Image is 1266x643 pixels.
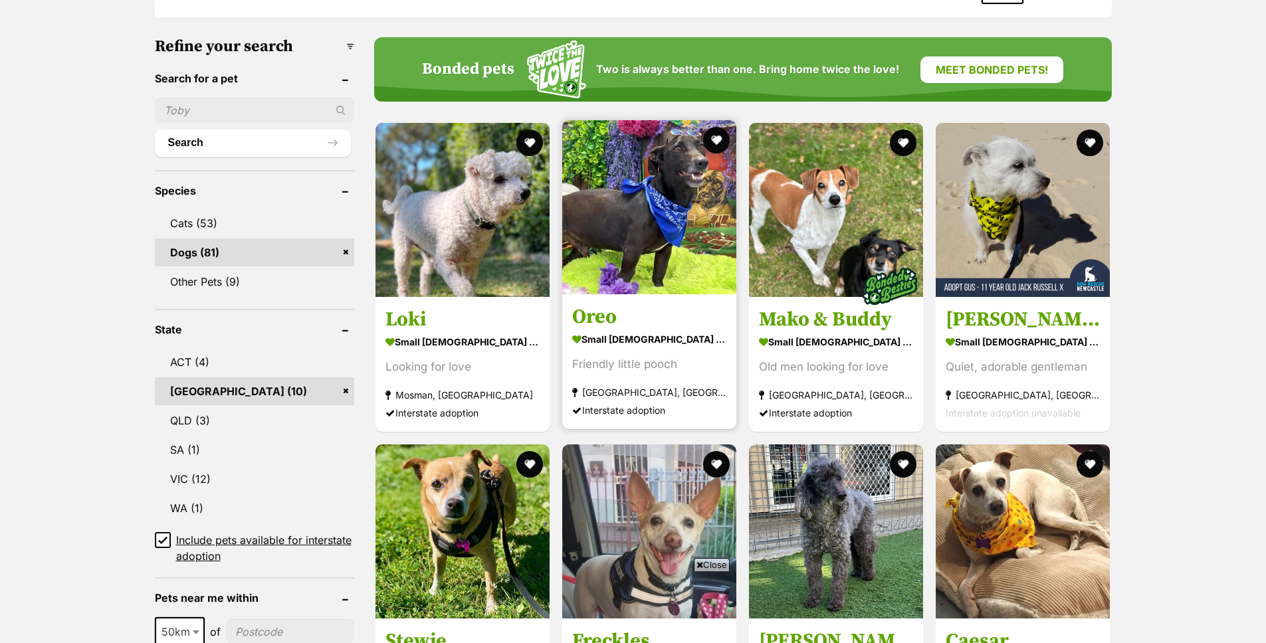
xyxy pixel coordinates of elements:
[759,358,913,376] div: Old men looking for love
[155,323,354,335] header: State
[156,622,203,641] span: 50km
[703,451,730,478] button: favourite
[857,253,923,320] img: bonded besties
[920,56,1063,83] a: Meet bonded pets!
[422,60,514,79] h4: Bonded pets
[936,444,1110,618] img: Caesar - Jack Russell Terrier Dog
[155,72,354,84] header: Search for a pet
[375,123,550,297] img: Loki - Bichon Frise Dog
[572,304,726,329] h3: Oreo
[155,209,354,237] a: Cats (53)
[385,307,540,332] h3: Loki
[572,329,726,349] strong: small [DEMOGRAPHIC_DATA] Dog
[572,355,726,373] div: Friendly little pooch
[375,444,550,618] img: Stewie - Jack Russell Terrier Dog
[890,451,916,478] button: favourite
[385,332,540,351] strong: small [DEMOGRAPHIC_DATA] Dog
[759,404,913,422] div: Interstate adoption
[385,358,540,376] div: Looking for love
[155,532,354,564] a: Include pets available for interstate adoption
[155,98,354,123] input: Toby
[155,268,354,296] a: Other Pets (9)
[176,532,354,564] span: Include pets available for interstate adoption
[155,185,354,197] header: Species
[936,297,1110,432] a: [PERSON_NAME] - [DEMOGRAPHIC_DATA] [PERSON_NAME] X small [DEMOGRAPHIC_DATA] Dog Quiet, adorable g...
[946,358,1100,376] div: Quiet, adorable gentleman
[155,494,354,522] a: WA (1)
[375,297,550,432] a: Loki small [DEMOGRAPHIC_DATA] Dog Looking for love Mosman, [GEOGRAPHIC_DATA] Interstate adoption
[155,592,354,604] header: Pets near me within
[946,386,1100,404] strong: [GEOGRAPHIC_DATA], [GEOGRAPHIC_DATA]
[749,297,923,432] a: Mako & Buddy small [DEMOGRAPHIC_DATA] Dog Old men looking for love [GEOGRAPHIC_DATA], [GEOGRAPHIC...
[391,577,875,636] iframe: Advertisement
[155,238,354,266] a: Dogs (81)
[572,401,726,419] div: Interstate adoption
[562,444,736,618] img: Freckles - Jack Russell Terrier Dog
[694,558,730,571] span: Close
[946,307,1100,332] h3: [PERSON_NAME] - [DEMOGRAPHIC_DATA] [PERSON_NAME] X
[759,332,913,351] strong: small [DEMOGRAPHIC_DATA] Dog
[749,123,923,297] img: Mako & Buddy - Jack Russell Terrier Dog
[572,383,726,401] strong: [GEOGRAPHIC_DATA], [GEOGRAPHIC_DATA]
[210,624,221,640] span: of
[155,407,354,434] a: QLD (3)
[890,130,916,156] button: favourite
[562,294,736,429] a: Oreo small [DEMOGRAPHIC_DATA] Dog Friendly little pooch [GEOGRAPHIC_DATA], [GEOGRAPHIC_DATA] Inte...
[936,123,1110,297] img: Gus - 11 Year Old Jack Russell X - Jack Russell Terrier Dog
[527,41,586,98] img: Squiggle
[1077,130,1104,156] button: favourite
[155,465,354,493] a: VIC (12)
[759,386,913,404] strong: [GEOGRAPHIC_DATA], [GEOGRAPHIC_DATA]
[946,407,1081,418] span: Interstate adoption unavailable
[155,377,354,405] a: [GEOGRAPHIC_DATA] (10)
[516,451,543,478] button: favourite
[385,404,540,422] div: Interstate adoption
[562,120,736,294] img: Oreo - Fox Terrier (Smooth) Dog
[155,130,351,156] button: Search
[155,436,354,464] a: SA (1)
[1077,451,1104,478] button: favourite
[596,63,899,76] span: Two is always better than one. Bring home twice the love!
[155,37,354,56] h3: Refine your search
[759,307,913,332] h3: Mako & Buddy
[385,386,540,404] strong: Mosman, [GEOGRAPHIC_DATA]
[155,348,354,376] a: ACT (4)
[749,444,923,618] img: Coco Bella - Poodle (Miniature) Dog
[946,332,1100,351] strong: small [DEMOGRAPHIC_DATA] Dog
[516,130,543,156] button: favourite
[703,127,730,153] button: favourite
